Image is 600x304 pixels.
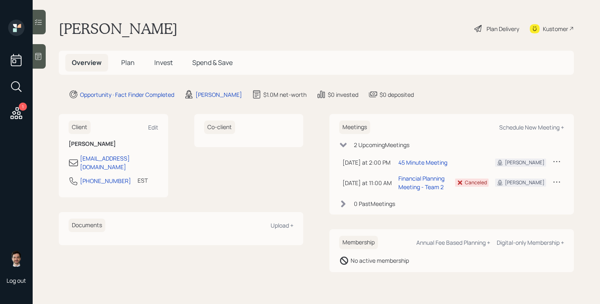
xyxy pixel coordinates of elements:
[497,239,564,246] div: Digital-only Membership +
[351,256,409,265] div: No active membership
[543,25,568,33] div: Kustomer
[59,20,178,38] h1: [PERSON_NAME]
[263,90,307,99] div: $1.0M net-worth
[204,121,235,134] h6: Co-client
[416,239,490,246] div: Annual Fee Based Planning +
[69,121,91,134] h6: Client
[72,58,102,67] span: Overview
[487,25,519,33] div: Plan Delivery
[80,154,158,171] div: [EMAIL_ADDRESS][DOMAIN_NAME]
[505,179,544,186] div: [PERSON_NAME]
[8,250,24,267] img: jonah-coleman-headshot.png
[192,58,233,67] span: Spend & Save
[398,174,449,191] div: Financial Planning Meeting - Team 2
[342,158,392,167] div: [DATE] at 2:00 PM
[339,236,378,249] h6: Membership
[354,141,409,149] div: 2 Upcoming Meeting s
[148,123,158,131] div: Edit
[138,176,148,185] div: EST
[80,177,131,185] div: [PHONE_NUMBER]
[154,58,173,67] span: Invest
[271,221,293,229] div: Upload +
[398,158,447,167] div: 45 Minute Meeting
[69,141,158,148] h6: [PERSON_NAME]
[499,123,564,131] div: Schedule New Meeting +
[342,179,392,187] div: [DATE] at 11:00 AM
[80,90,174,99] div: Opportunity · Fact Finder Completed
[339,121,370,134] h6: Meetings
[354,199,395,208] div: 0 Past Meeting s
[19,103,27,111] div: 1
[380,90,414,99] div: $0 deposited
[328,90,358,99] div: $0 invested
[465,179,487,186] div: Canceled
[505,159,544,166] div: [PERSON_NAME]
[7,277,26,284] div: Log out
[196,90,242,99] div: [PERSON_NAME]
[121,58,135,67] span: Plan
[69,219,105,232] h6: Documents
